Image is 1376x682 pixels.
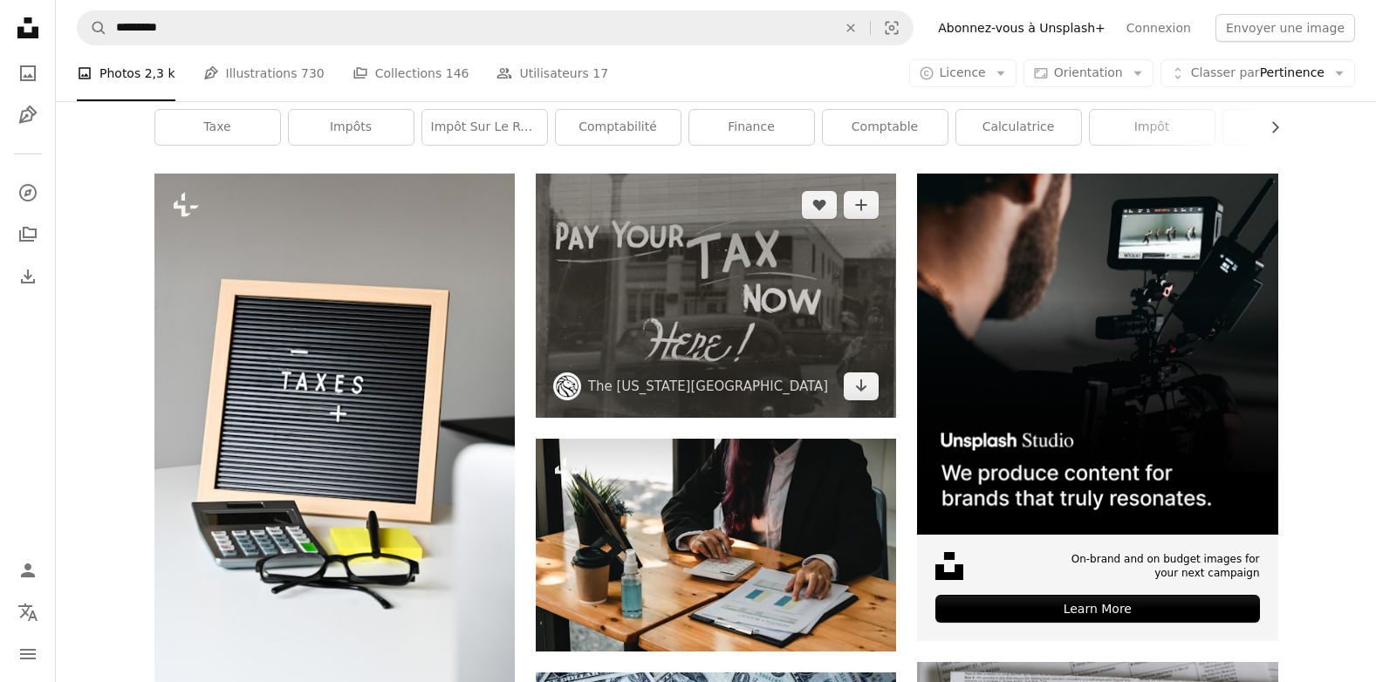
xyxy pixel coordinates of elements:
img: file-1631678316303-ed18b8b5cb9cimage [935,552,963,580]
a: Gros plan sur la main d’une femme à l’aide d’une calculatrice pour calculer les résultats financi... [536,537,896,553]
button: Menu [10,637,45,672]
button: Envoyer une image [1215,14,1355,42]
span: Pertinence [1191,65,1325,82]
a: Connexion [1116,14,1201,42]
button: Langue [10,595,45,630]
a: Télécharger [844,372,879,400]
a: Collections [10,217,45,252]
span: 146 [446,64,469,83]
a: impôt sur le revenu [422,110,547,145]
a: Connexion / S’inscrire [10,553,45,588]
button: Ajouter à la collection [844,191,879,219]
button: Recherche de visuels [871,11,913,44]
button: Classer parPertinence [1160,59,1355,87]
a: Taxe [155,110,280,145]
a: Abonnez-vous à Unsplash+ [928,14,1116,42]
img: file-1715652217532-464736461acbimage [917,174,1277,534]
a: argent [1223,110,1348,145]
a: comptable [823,110,948,145]
a: Explorer [10,175,45,210]
button: Effacer [832,11,870,44]
a: impôts [289,110,414,145]
a: The [US_STATE][GEOGRAPHIC_DATA] [588,378,828,395]
a: calculatrice [956,110,1081,145]
a: Historique de téléchargement [10,259,45,294]
a: finance [689,110,814,145]
button: Rechercher sur Unsplash [78,11,107,44]
form: Rechercher des visuels sur tout le site [77,10,914,45]
a: Illustrations [10,98,45,133]
a: comptabilité [556,110,681,145]
a: impôt [1090,110,1215,145]
div: Learn More [935,595,1259,623]
button: Licence [909,59,1017,87]
a: Utilisateurs 17 [496,45,608,101]
span: Licence [940,65,986,79]
a: un panneau qui indique les taxes à côté d’une paire de lunettes [154,436,515,452]
button: faire défiler la liste vers la droite [1259,110,1278,145]
a: Collections 146 [353,45,469,101]
a: Photos [10,56,45,91]
button: Orientation [1023,59,1154,87]
img: Gros plan sur la main d’une femme à l’aide d’une calculatrice pour calculer les résultats financi... [536,439,896,652]
span: 730 [301,64,325,83]
button: J’aime [802,191,837,219]
span: Orientation [1054,65,1123,79]
a: Illustrations 730 [203,45,325,101]
span: Classer par [1191,65,1260,79]
img: Accéder au profil de The New York Public Library [553,372,581,400]
span: 17 [592,64,608,83]
span: On-brand and on budget images for your next campaign [1061,552,1259,582]
a: Accueil — Unsplash [10,10,45,49]
a: On-brand and on budget images for your next campaignLearn More [917,174,1277,641]
a: Une pancarte qui dit Payez votre impôt maintenant ici [536,288,896,303]
img: Une pancarte qui dit Payez votre impôt maintenant ici [536,174,896,417]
